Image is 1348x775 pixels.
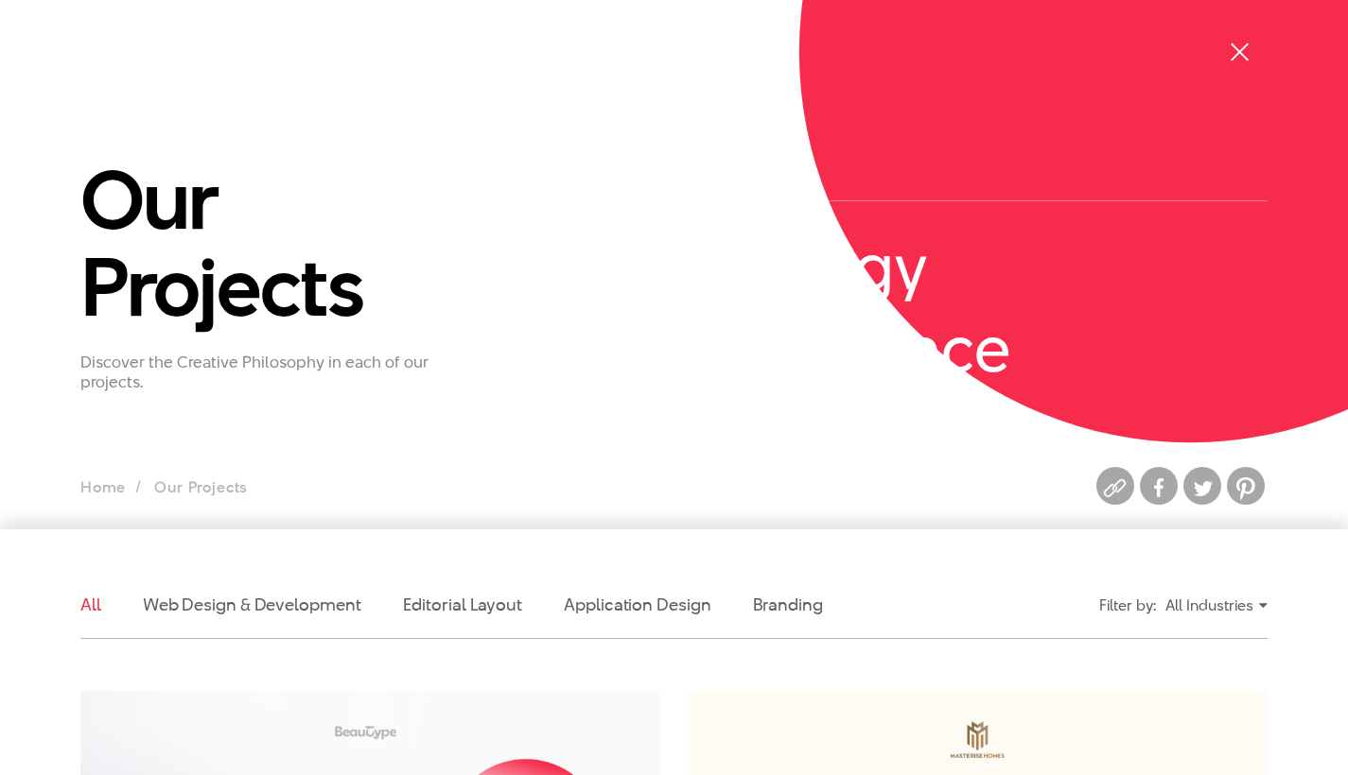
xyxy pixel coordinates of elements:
[80,156,457,330] h1: Our Projects
[80,593,101,616] a: All
[1099,589,1156,622] div: Filter by:
[80,476,126,498] a: Home
[403,593,523,616] a: Editorial Layout
[753,593,823,616] a: Branding
[80,353,457,392] p: Discover the Creative Philosophy in each of our projects.
[485,230,1268,302] a: Digital Strategy
[143,593,361,616] a: Web Design & Development
[564,593,710,616] a: Application Design
[485,170,1268,201] span: Services
[1165,589,1268,622] div: All Industries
